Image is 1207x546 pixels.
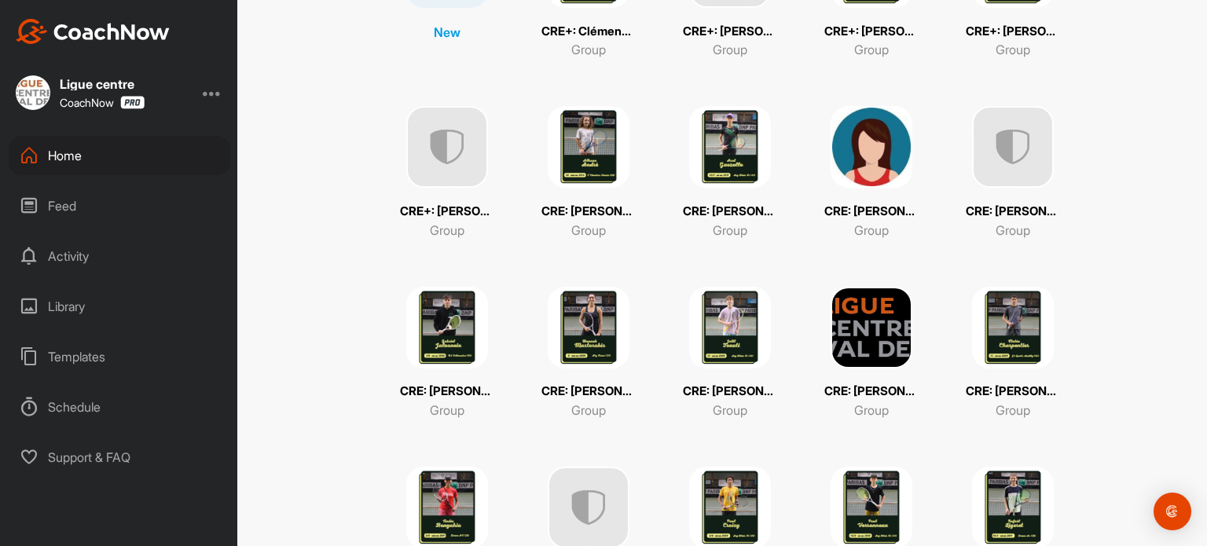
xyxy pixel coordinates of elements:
p: Group [996,221,1030,240]
p: New [434,23,460,42]
p: Group [996,401,1030,420]
div: Ligue centre [60,78,145,90]
div: Library [9,287,230,326]
p: Group [854,40,889,59]
div: Support & FAQ [9,438,230,477]
img: square_76a82491c4cc44332824f331a4cf1757.png [689,287,771,368]
img: CoachNow Pro [120,96,145,109]
p: CRE: [PERSON_NAME] [966,383,1060,401]
p: Group [713,221,747,240]
img: square_8c667af564735f78aefbfefdb9bd96bf.png [831,287,912,368]
div: Feed [9,186,230,225]
img: square_f3cb1ec6534cdb598551caf71352034f.png [548,106,629,188]
div: CoachNow [60,96,145,109]
p: Group [713,401,747,420]
div: Schedule [9,387,230,427]
p: Group [571,40,606,59]
p: CRE: [PERSON_NAME] [824,383,919,401]
img: square_8d22edf3cff6e1226a32e02ed8b38270.png [548,287,629,368]
p: Group [571,401,606,420]
p: CRE+: [PERSON_NAME] [824,23,919,41]
p: CRE: [PERSON_NAME] [966,203,1060,221]
div: Open Intercom Messenger [1154,493,1191,530]
p: CRE: [PERSON_NAME] [400,383,494,401]
p: Group [430,401,464,420]
p: CRE+: [PERSON_NAME] [966,23,1060,41]
p: Group [430,221,464,240]
p: CRE: [PERSON_NAME] [541,203,636,221]
img: uAAAAAElFTkSuQmCC [406,106,488,188]
p: CRE: [PERSON_NAME] [683,383,777,401]
div: Home [9,136,230,175]
p: Group [571,221,606,240]
img: uAAAAAElFTkSuQmCC [972,106,1054,188]
img: square_9f95d8467c797364657b6198d49a3d3b.png [831,106,912,188]
p: CRE+: Clémence Sauve [541,23,636,41]
img: square_92d30a94dc26683aeb4d220250df09b4.png [406,287,488,368]
img: square_85bad1bfe9108cd28be38302a6bc4c54.jpg [16,75,50,110]
p: CRE+: [PERSON_NAME] [683,23,777,41]
div: Activity [9,236,230,276]
img: square_8b7b94a587ed07146572158387e30205.png [972,287,1054,368]
p: Group [996,40,1030,59]
img: square_a1537cae1b7cd3641b4c2d69492ea7aa.png [689,106,771,188]
p: CRE: [PERSON_NAME] [683,203,777,221]
p: CRE: [PERSON_NAME] [541,383,636,401]
p: CRE: [PERSON_NAME] [824,203,919,221]
p: Group [854,401,889,420]
p: Group [854,221,889,240]
div: Templates [9,337,230,376]
img: CoachNow [16,19,170,44]
p: Group [713,40,747,59]
p: CRE+: [PERSON_NAME] [400,203,494,221]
